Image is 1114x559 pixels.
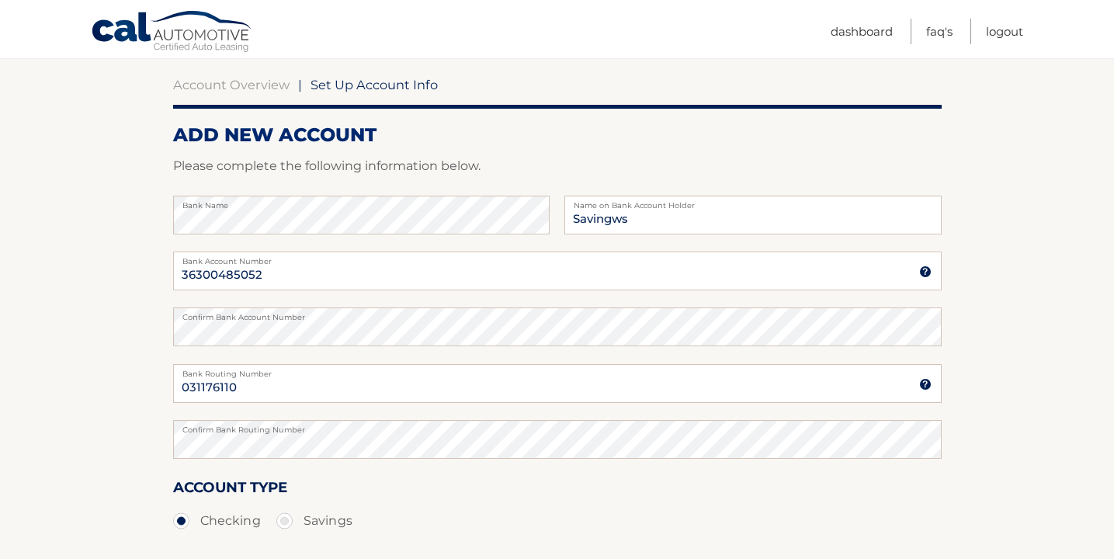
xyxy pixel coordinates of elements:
[276,505,352,536] label: Savings
[173,252,942,264] label: Bank Account Number
[986,19,1023,44] a: Logout
[173,505,261,536] label: Checking
[919,266,932,278] img: tooltip.svg
[173,77,290,92] a: Account Overview
[919,378,932,391] img: tooltip.svg
[298,77,302,92] span: |
[173,476,287,505] label: Account Type
[564,196,941,208] label: Name on Bank Account Holder
[564,196,941,234] input: Name on Account (Account Holder Name)
[926,19,953,44] a: FAQ's
[173,123,942,147] h2: ADD NEW ACCOUNT
[173,196,550,208] label: Bank Name
[311,77,438,92] span: Set Up Account Info
[173,420,942,432] label: Confirm Bank Routing Number
[91,10,254,55] a: Cal Automotive
[173,307,942,320] label: Confirm Bank Account Number
[831,19,893,44] a: Dashboard
[173,155,942,177] p: Please complete the following information below.
[173,364,942,403] input: Bank Routing Number
[173,364,942,377] label: Bank Routing Number
[173,252,942,290] input: Bank Account Number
